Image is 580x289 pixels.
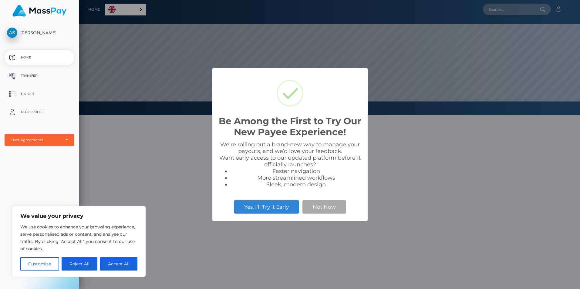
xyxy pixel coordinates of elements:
[218,141,362,188] div: We're rolling out a brand-new way to manage your payouts, and we’d love your feedback. Want early...
[234,200,299,214] button: Yes, I’ll Try It Early
[231,181,362,188] li: Sleek, modern design
[231,174,362,181] li: More streamlined workflows
[20,212,137,220] p: We value your privacy
[5,30,74,35] span: [PERSON_NAME]
[218,116,362,138] h2: Be Among the First to Try Our New Payee Experience!
[12,206,146,277] div: We value your privacy
[20,257,59,271] button: Customise
[20,223,137,252] p: We use cookies to enhance your browsing experience, serve personalised ads or content, and analys...
[62,257,98,271] button: Reject All
[231,168,362,174] li: Faster navigation
[11,138,61,142] div: User Agreements
[7,108,72,117] p: User Profile
[7,71,72,80] p: Transfer
[12,5,66,17] img: MassPay
[7,53,72,62] p: Home
[5,134,74,146] button: User Agreements
[302,200,346,214] button: Not Now
[100,257,137,271] button: Accept All
[7,89,72,98] p: History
